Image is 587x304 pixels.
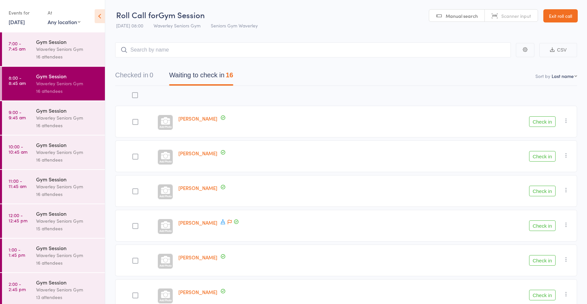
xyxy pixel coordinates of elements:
button: Check in [529,116,556,127]
a: 11:00 -11:45 amGym SessionWaverley Seniors Gym16 attendees [2,170,105,204]
input: Search by name [115,42,511,57]
a: 9:00 -9:45 amGym SessionWaverley Seniors Gym16 attendees [2,101,105,135]
time: 9:00 - 9:45 am [9,109,26,120]
div: Gym Session [36,38,99,45]
div: Gym Session [36,175,99,183]
div: 13 attendees [36,293,99,301]
div: Last name [552,73,574,79]
span: Scanner input [501,13,531,19]
span: Seniors Gym Waverley [211,22,258,29]
div: Gym Session [36,72,99,80]
div: Gym Session [36,141,99,148]
div: Waverley Seniors Gym [36,183,99,190]
a: [PERSON_NAME] [178,184,217,191]
a: 10:00 -10:45 amGym SessionWaverley Seniors Gym16 attendees [2,135,105,169]
time: 12:00 - 12:45 pm [9,212,27,223]
a: [PERSON_NAME] [178,150,217,157]
a: 1:00 -1:45 pmGym SessionWaverley Seniors Gym16 attendees [2,239,105,272]
div: Waverley Seniors Gym [36,251,99,259]
span: Roll Call for [116,9,158,20]
div: 16 attendees [36,156,99,164]
time: 1:00 - 1:45 pm [9,247,25,257]
a: [PERSON_NAME] [178,115,217,122]
a: [PERSON_NAME] [178,219,217,226]
button: CSV [539,43,577,57]
div: Waverley Seniors Gym [36,148,99,156]
time: 10:00 - 10:45 am [9,144,27,154]
button: Check in [529,151,556,162]
div: 16 attendees [36,122,99,129]
button: Waiting to check in16 [169,68,233,86]
a: 12:00 -12:45 pmGym SessionWaverley Seniors Gym15 attendees [2,204,105,238]
button: Checked in0 [115,68,153,86]
div: 16 attendees [36,87,99,95]
time: 8:00 - 8:45 am [9,75,26,86]
div: Waverley Seniors Gym [36,45,99,53]
button: Check in [529,220,556,231]
div: Waverley Seniors Gym [36,114,99,122]
div: Gym Session [36,210,99,217]
time: 11:00 - 11:45 am [9,178,26,189]
div: 16 attendees [36,53,99,60]
button: Check in [529,290,556,300]
a: 7:00 -7:45 amGym SessionWaverley Seniors Gym16 attendees [2,32,105,66]
a: [PERSON_NAME] [178,254,217,261]
a: 8:00 -8:45 amGym SessionWaverley Seniors Gym16 attendees [2,67,105,100]
div: 16 attendees [36,259,99,267]
div: At [48,7,80,18]
a: [DATE] [9,18,25,25]
div: 16 [226,71,233,79]
a: Exit roll call [543,9,578,22]
button: Check in [529,186,556,196]
span: Waverley Seniors Gym [154,22,201,29]
div: Waverley Seniors Gym [36,286,99,293]
a: [PERSON_NAME] [178,288,217,295]
div: Waverley Seniors Gym [36,217,99,225]
span: Gym Session [158,9,205,20]
div: 0 [150,71,153,79]
span: Manual search [446,13,478,19]
div: Gym Session [36,279,99,286]
time: 2:00 - 2:45 pm [9,281,26,292]
label: Sort by [535,73,550,79]
div: Gym Session [36,244,99,251]
button: Check in [529,255,556,266]
div: Waverley Seniors Gym [36,80,99,87]
div: Any location [48,18,80,25]
time: 7:00 - 7:45 am [9,41,25,51]
div: 16 attendees [36,190,99,198]
div: 15 attendees [36,225,99,232]
div: Events for [9,7,41,18]
span: [DATE] 08:00 [116,22,143,29]
div: Gym Session [36,107,99,114]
